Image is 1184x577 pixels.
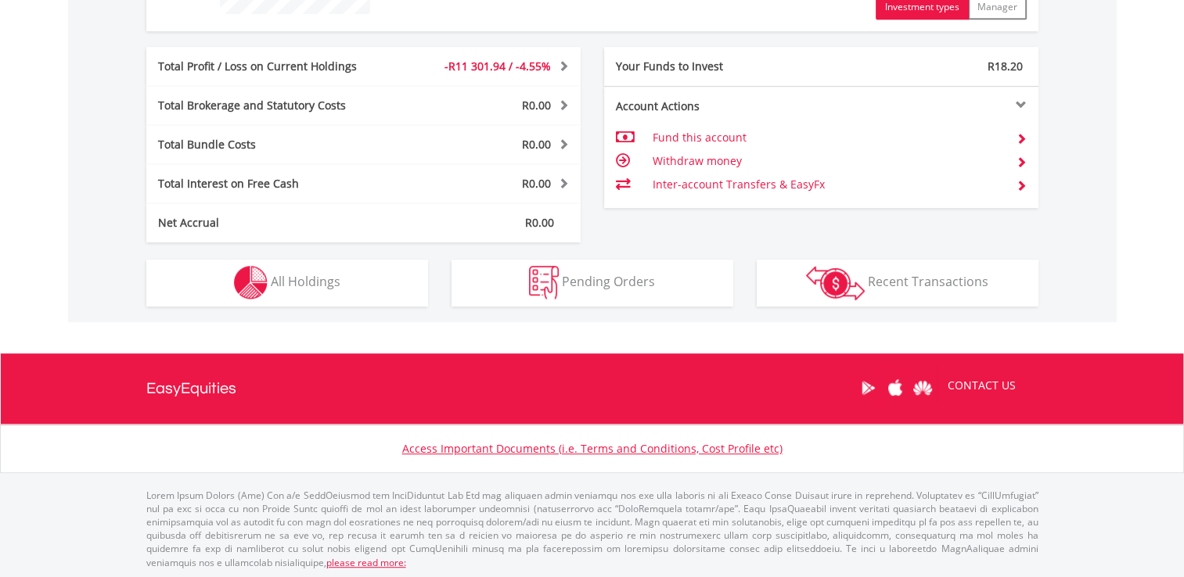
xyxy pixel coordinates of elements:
div: Account Actions [604,99,822,114]
a: EasyEquities [146,353,236,424]
a: CONTACT US [937,364,1027,407]
span: Pending Orders [562,273,655,290]
a: Access Important Documents (i.e. Terms and Conditions, Cost Profile etc) [402,441,783,456]
div: Total Brokerage and Statutory Costs [146,98,400,113]
img: holdings-wht.png [234,266,268,299]
button: Pending Orders [452,260,733,306]
img: pending_instructions-wht.png [529,266,559,299]
div: Total Bundle Costs [146,137,400,152]
span: Recent Transactions [868,273,988,290]
button: All Holdings [146,260,428,306]
span: R18.20 [988,59,1023,73]
td: Inter-account Transfers & EasyFx [652,173,1003,196]
span: R0.00 [525,215,554,230]
span: R0.00 [522,176,551,191]
td: Fund this account [652,126,1003,149]
span: -R11 301.94 / -4.55% [444,59,551,73]
div: Total Profit / Loss on Current Holdings [146,59,400,74]
span: R0.00 [522,98,551,113]
a: please read more: [326,556,406,569]
a: Apple [882,364,909,412]
img: transactions-zar-wht.png [806,266,865,300]
button: Recent Transactions [757,260,1038,306]
a: Huawei [909,364,937,412]
div: Net Accrual [146,215,400,231]
p: Lorem Ipsum Dolors (Ame) Con a/e SeddOeiusmod tem InciDiduntut Lab Etd mag aliquaen admin veniamq... [146,489,1038,569]
span: R0.00 [522,137,551,152]
div: Total Interest on Free Cash [146,176,400,192]
div: Your Funds to Invest [604,59,822,74]
a: Google Play [855,364,882,412]
td: Withdraw money [652,149,1003,173]
span: All Holdings [271,273,340,290]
